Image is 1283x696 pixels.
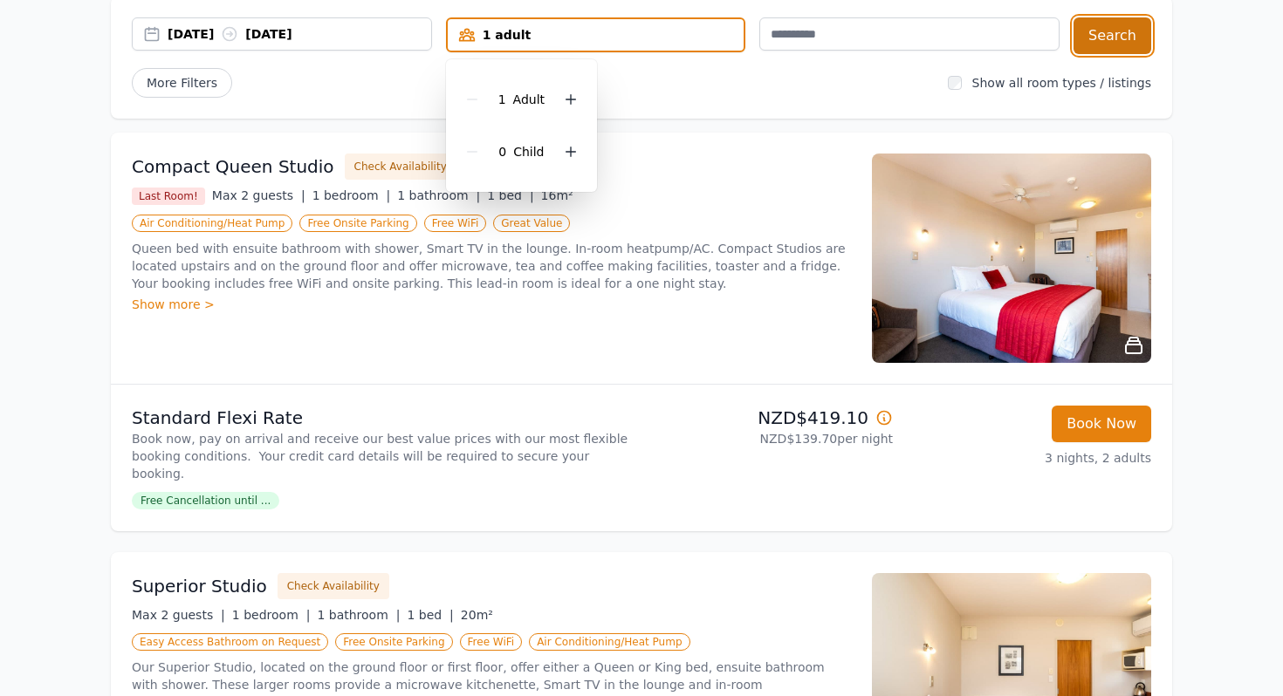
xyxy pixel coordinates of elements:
span: Child [513,145,544,159]
div: Show more > [132,296,851,313]
span: 16m² [541,188,573,202]
p: Queen bed with ensuite bathroom with shower, Smart TV in the lounge. In-room heatpump/AC. Compact... [132,240,851,292]
button: Search [1074,17,1151,54]
span: 1 [498,92,506,106]
button: Check Availability [345,154,456,180]
button: Book Now [1052,406,1151,442]
span: Max 2 guests | [132,608,225,622]
label: Show all room types / listings [972,76,1151,90]
span: 0 [498,145,506,159]
p: NZD$419.10 [648,406,893,430]
h3: Superior Studio [132,574,267,598]
span: Free WiFi [424,215,487,232]
span: More Filters [132,68,232,98]
span: Free Onsite Parking [299,215,416,232]
span: Last Room! [132,188,205,205]
span: 20m² [461,608,493,622]
span: Air Conditioning/Heat Pump [529,633,690,651]
div: [DATE] [DATE] [168,25,431,43]
span: Max 2 guests | [212,188,305,202]
span: 1 bedroom | [312,188,391,202]
span: Air Conditioning/Heat Pump [132,215,292,232]
p: 3 nights, 2 adults [907,449,1151,467]
p: Book now, pay on arrival and receive our best value prices with our most flexible booking conditi... [132,430,635,482]
span: Easy Access Bathroom on Request [132,633,328,651]
div: 1 adult [448,26,744,44]
h3: Compact Queen Studio [132,154,334,179]
span: Adult [513,92,545,106]
span: 1 bedroom | [232,608,311,622]
span: 1 bathroom | [397,188,480,202]
p: NZD$139.70 per night [648,430,893,447]
span: Free Onsite Parking [335,633,452,651]
span: 1 bathroom | [317,608,400,622]
p: Standard Flexi Rate [132,406,635,430]
span: Free WiFi [460,633,523,651]
span: Free Cancellation until ... [132,492,279,509]
span: 1 bed | [407,608,453,622]
button: Check Availability [278,573,389,599]
span: Great Value [493,215,570,232]
span: 1 bed | [487,188,533,202]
